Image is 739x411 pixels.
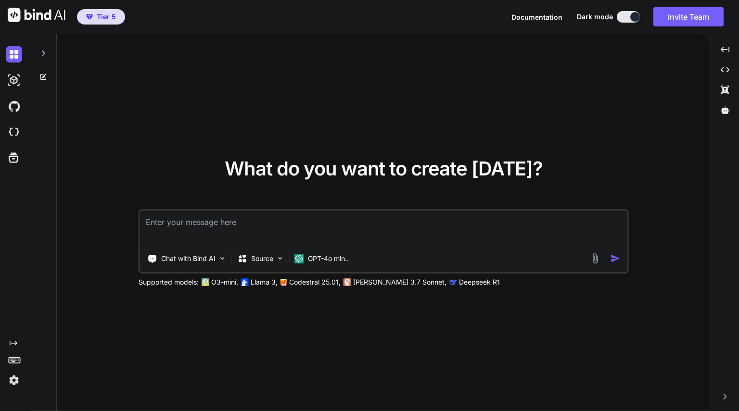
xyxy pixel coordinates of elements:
img: Pick Tools [218,254,227,262]
p: Chat with Bind AI [161,254,216,263]
img: claude [449,278,457,286]
img: cloudideIcon [6,124,22,140]
img: Llama2 [241,278,249,286]
p: GPT-4o min.. [308,254,349,263]
span: Documentation [511,13,562,21]
img: Pick Models [276,254,284,262]
img: darkChat [6,46,22,62]
img: Bind AI [8,8,65,22]
button: Documentation [511,12,562,22]
p: O3-mini, [211,277,238,287]
img: Mistral-AI [280,279,287,286]
img: settings [6,372,22,388]
p: Codestral 25.01, [289,277,341,287]
img: icon [611,253,621,263]
p: [PERSON_NAME] 3.7 Sonnet, [353,277,446,287]
p: Supported models: [139,277,199,287]
span: Tier 5 [97,12,116,22]
img: attachment [590,253,601,264]
img: premium [86,14,93,20]
p: Deepseek R1 [459,277,500,287]
img: GPT-4o mini [294,254,304,263]
img: githubDark [6,98,22,114]
button: Invite Team [653,7,724,26]
span: What do you want to create [DATE]? [225,157,543,180]
img: GPT-4 [202,278,209,286]
img: claude [344,278,351,286]
span: Dark mode [577,12,613,22]
p: Llama 3, [251,277,278,287]
p: Source [251,254,273,263]
img: darkAi-studio [6,72,22,88]
button: premiumTier 5 [77,9,125,25]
